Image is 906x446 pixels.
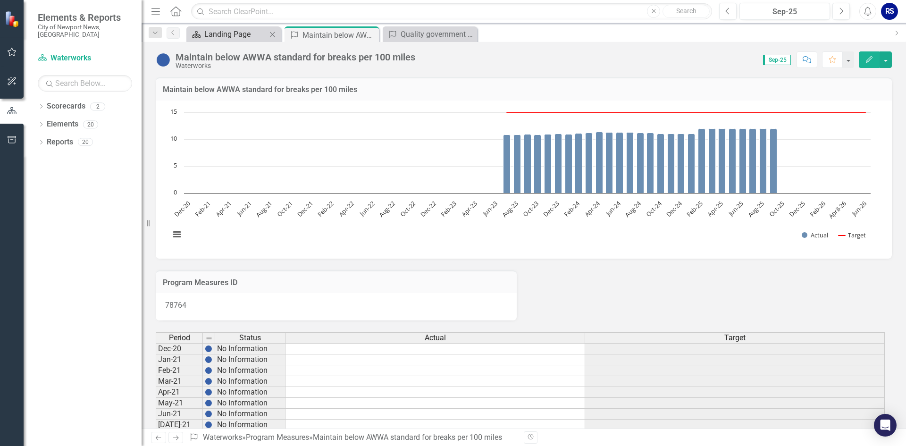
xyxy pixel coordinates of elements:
[156,354,203,365] td: Jan-21
[156,343,203,354] td: Dec-20
[663,5,710,18] button: Search
[38,12,132,23] span: Elements & Reports
[176,62,415,69] div: Waterworks
[189,432,517,443] div: » »
[460,199,478,218] text: Apr-23
[763,55,791,65] span: Sep-25
[47,101,85,112] a: Scorecards
[425,334,446,342] span: Actual
[275,199,294,218] text: Oct-21
[657,134,664,193] path: Oct-24, 11. Actual.
[565,134,572,193] path: Jan-24, 10.9. Actual.
[5,10,21,27] img: ClearPoint Strategy
[174,188,177,196] text: 0
[215,365,285,376] td: No Information
[215,398,285,409] td: No Information
[205,410,212,418] img: BgCOk07PiH71IgAAAABJRU5ErkJggg==
[480,199,499,218] text: Jun-23
[170,107,177,116] text: 15
[78,138,93,146] div: 20
[214,199,233,218] text: Apr-21
[627,132,634,193] path: Jul-24, 11.3. Actual.
[156,365,203,376] td: Feb-21
[401,28,475,40] div: Quality government services with water availability remaining effectively constant (99.999%)
[724,334,746,342] span: Target
[189,28,267,40] a: Landing Page
[235,199,253,218] text: Jun-21
[760,128,767,193] path: Aug-25, 12. Actual.
[644,199,663,218] text: Oct-24
[439,199,458,219] text: Feb-23
[678,134,685,193] path: Dec-24, 11. Actual.
[534,135,541,193] path: Oct-23, 10.8. Actual.
[205,421,212,429] img: BgCOk07PiH71IgAAAABJRU5ErkJggg==
[337,199,356,218] text: Apr-22
[205,378,212,385] img: BgCOk07PiH71IgAAAABJRU5ErkJggg==
[163,85,885,94] h3: Maintain below AWWA standard for breaks per 100 miles
[583,199,602,218] text: Apr-24
[357,199,376,218] text: Jun-22
[215,354,285,365] td: No Information
[676,7,696,15] span: Search
[385,28,475,40] a: Quality government services with water availability remaining effectively constant (99.999%)
[38,75,132,92] input: Search Below...
[156,376,203,387] td: Mar-21
[514,135,521,193] path: Aug-23, 10.8. Actual.
[215,343,285,354] td: No Information
[398,199,417,218] text: Oct-22
[254,199,274,219] text: Aug-21
[746,199,766,219] text: Aug-25
[38,53,132,64] a: Waterworks
[616,132,623,193] path: Jun-24, 11.3. Actual.
[698,128,705,193] path: Feb-25, 12. Actual.
[719,128,726,193] path: Apr-25, 12. Actual.
[664,199,684,219] text: Dec-24
[521,199,540,218] text: Oct-23
[302,29,377,41] div: Maintain below AWWA standard for breaks per 100 miles
[204,28,267,40] div: Landing Page
[156,52,171,67] img: No Information
[189,110,868,114] g: Target, series 2 of 2. Line with 67 data points.
[173,199,192,219] text: Dec-20
[770,128,777,193] path: Sep-25, 12. Actual.
[156,409,203,420] td: Jun-21
[156,398,203,409] td: May-21
[295,199,315,219] text: Dec-21
[726,199,745,218] text: Jun-25
[189,112,866,194] g: Actual, series 1 of 2. Bar series with 67 bars.
[808,199,827,219] text: Feb-26
[419,199,438,219] text: Dec-22
[503,135,511,193] path: Jul-23, 10.8. Actual.
[165,108,875,249] svg: Interactive chart
[165,108,882,249] div: Chart. Highcharts interactive chart.
[668,134,675,193] path: Nov-24, 11. Actual.
[205,367,212,374] img: BgCOk07PiH71IgAAAABJRU5ErkJggg==
[729,128,736,193] path: May-25, 12. Actual.
[156,420,203,430] td: [DATE]-21
[205,356,212,363] img: BgCOk07PiH71IgAAAABJRU5ErkJggg==
[215,409,285,420] td: No Information
[541,199,561,219] text: Dec-23
[586,133,593,193] path: Mar-24, 11.2. Actual.
[38,23,132,39] small: City of Newport News, [GEOGRAPHIC_DATA]
[596,132,603,193] path: Apr-24, 11.4. Actual.
[205,335,213,342] img: 8DAGhfEEPCf229AAAAAElFTkSuQmCC
[827,199,848,220] text: April-26
[637,133,644,193] path: Aug-24, 11.2. Actual.
[47,119,78,130] a: Elements
[205,399,212,407] img: BgCOk07PiH71IgAAAABJRU5ErkJggg==
[685,199,704,219] text: Feb-25
[191,3,712,20] input: Search ClearPoint...
[839,231,866,239] button: Show Target
[246,433,309,442] a: Program Measures
[555,134,562,193] path: Dec-23, 11. Actual.
[215,420,285,430] td: No Information
[787,199,806,219] text: Dec-25
[174,161,177,169] text: 5
[623,199,643,219] text: Aug-24
[377,199,397,219] text: Aug-22
[193,199,212,219] text: Feb-21
[881,3,898,20] div: RS
[239,334,261,342] span: Status
[500,199,520,219] text: Aug-23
